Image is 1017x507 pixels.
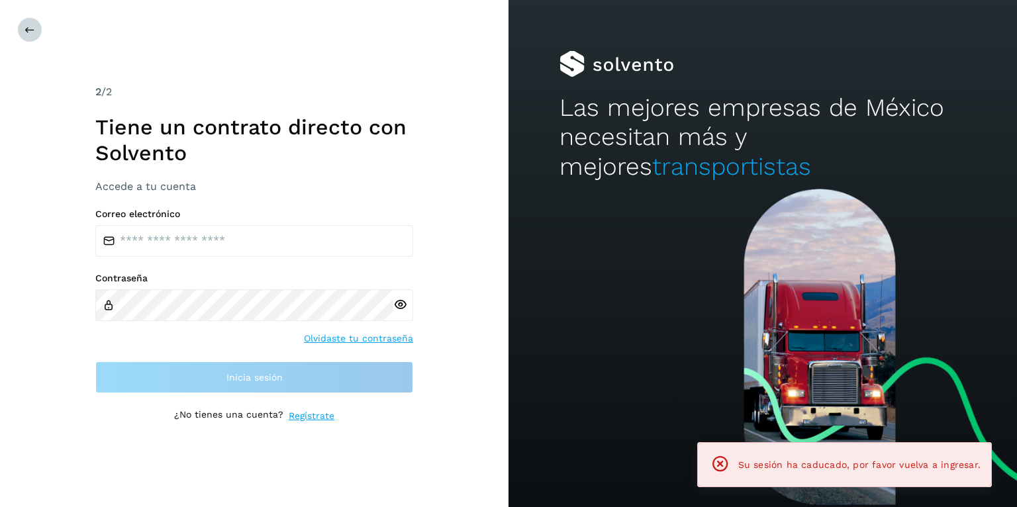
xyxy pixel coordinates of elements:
[559,93,966,181] h2: Las mejores empresas de México necesitan más y mejores
[95,115,413,165] h1: Tiene un contrato directo con Solvento
[304,332,413,346] a: Olvidaste tu contraseña
[95,85,101,98] span: 2
[226,373,283,382] span: Inicia sesión
[95,361,413,393] button: Inicia sesión
[652,152,811,181] span: transportistas
[289,409,334,423] a: Regístrate
[95,180,413,193] h3: Accede a tu cuenta
[95,84,413,100] div: /2
[174,409,283,423] p: ¿No tienes una cuenta?
[738,459,981,470] span: Su sesión ha caducado, por favor vuelva a ingresar.
[95,273,413,284] label: Contraseña
[95,208,413,220] label: Correo electrónico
